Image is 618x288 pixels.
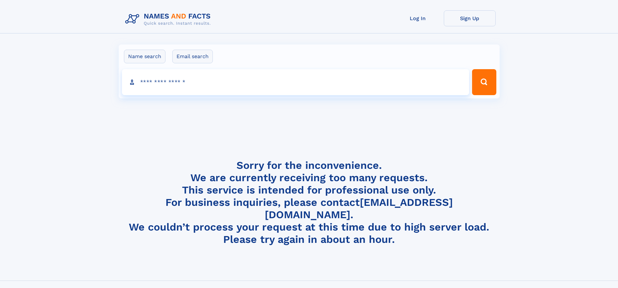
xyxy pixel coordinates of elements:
[444,10,496,26] a: Sign Up
[472,69,496,95] button: Search Button
[124,50,165,63] label: Name search
[123,159,496,246] h4: Sorry for the inconvenience. We are currently receiving too many requests. This service is intend...
[122,69,469,95] input: search input
[392,10,444,26] a: Log In
[123,10,216,28] img: Logo Names and Facts
[172,50,213,63] label: Email search
[265,196,453,221] a: [EMAIL_ADDRESS][DOMAIN_NAME]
